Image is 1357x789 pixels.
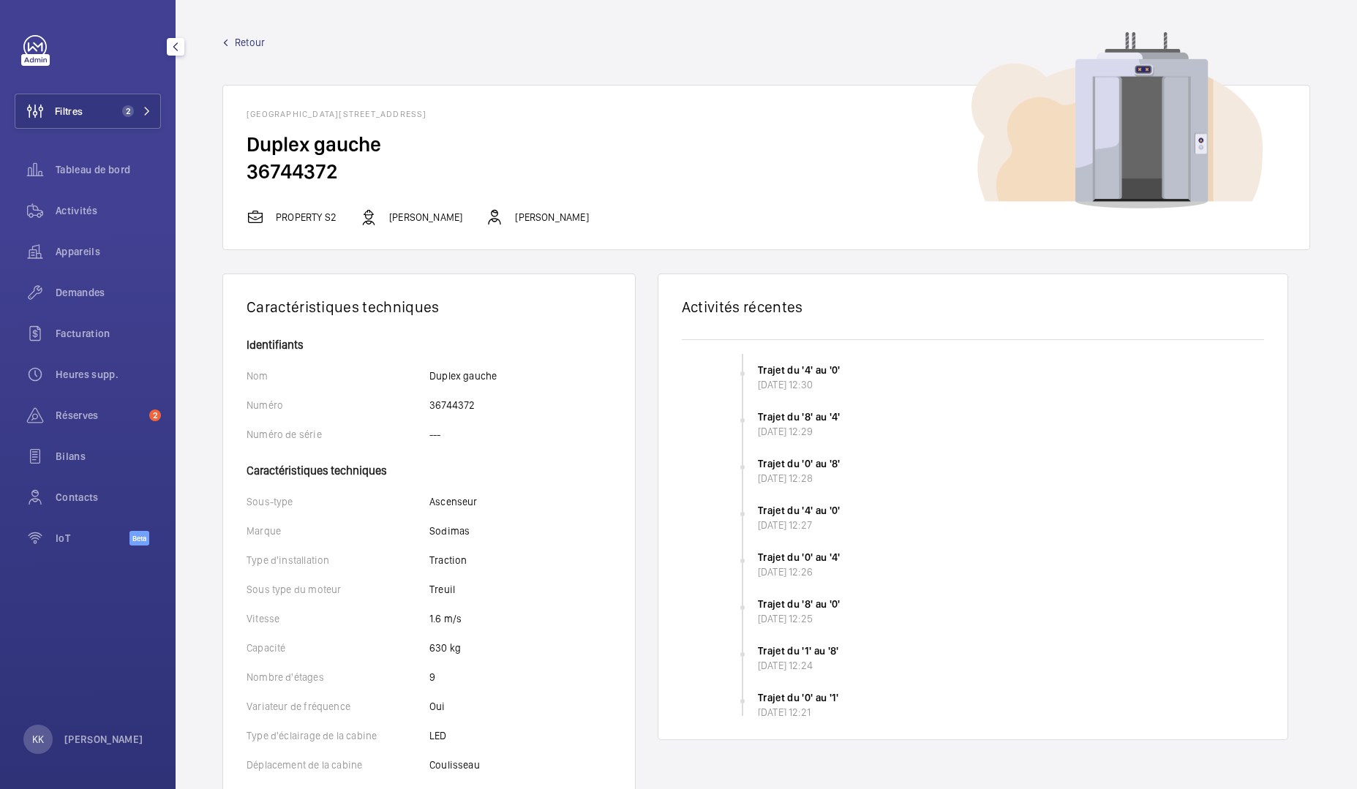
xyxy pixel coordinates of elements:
[758,518,1267,532] div: [DATE] 12:27
[758,705,1267,720] div: [DATE] 12:21
[247,524,429,538] p: Marque
[429,524,470,538] p: Sodimas
[56,449,161,464] span: Bilans
[247,158,1286,185] h2: 36744372
[429,758,480,772] p: Coulisseau
[56,367,161,382] span: Heures supp.
[758,643,1267,658] div: Trajet du '1' au '8'
[758,471,1267,486] div: [DATE] 12:28
[56,490,161,505] span: Contacts
[15,94,161,129] button: Filtres2
[758,377,1267,392] div: [DATE] 12:30
[56,203,161,218] span: Activités
[276,210,337,224] p: PROPERTY S2
[247,298,612,316] h1: Caractéristiques techniques
[682,298,1264,316] h2: Activités récentes
[149,409,161,421] span: 2
[758,503,1267,518] div: Trajet du '4' au '0'
[971,32,1263,209] img: device image
[56,531,129,545] span: IoT
[247,553,429,567] p: Type d'installation
[429,611,462,626] p: 1.6 m/s
[247,728,429,743] p: Type d'éclairage de la cabine
[758,550,1267,565] div: Trajet du '0' au '4'
[429,670,435,684] p: 9
[429,728,447,743] p: LED
[429,427,441,442] p: ---
[247,456,612,477] h4: Caractéristiques techniques
[247,758,429,772] p: Déplacement de la cabine
[515,210,588,224] p: [PERSON_NAME]
[64,732,143,747] p: [PERSON_NAME]
[429,641,461,655] p: 630 kg
[32,732,44,747] p: KK
[758,690,1267,705] div: Trajet du '0' au '1'
[247,699,429,714] p: Variateur de fréquence
[56,244,161,259] span: Appareils
[429,369,497,383] p: Duplex gauche
[247,131,1286,158] h2: Duplex gauche
[429,553,467,567] p: Traction
[758,409,1267,424] div: Trajet du '8' au '4'
[247,641,429,655] p: Capacité
[758,565,1267,579] div: [DATE] 12:26
[122,105,134,117] span: 2
[129,531,149,545] span: Beta
[247,611,429,626] p: Vitesse
[758,363,1267,377] div: Trajet du '4' au '0'
[247,582,429,597] p: Sous type du moteur
[56,408,143,423] span: Réserves
[429,398,475,412] p: 36744372
[758,424,1267,439] div: [DATE] 12:29
[758,611,1267,626] div: [DATE] 12:25
[758,658,1267,673] div: [DATE] 12:24
[247,369,429,383] p: Nom
[247,670,429,684] p: Nombre d'étages
[429,582,455,597] p: Treuil
[429,699,446,714] p: Oui
[247,398,429,412] p: Numéro
[235,35,265,50] span: Retour
[758,597,1267,611] div: Trajet du '8' au '0'
[56,285,161,300] span: Demandes
[55,104,83,118] span: Filtres
[56,326,161,341] span: Facturation
[247,109,1286,119] h1: [GEOGRAPHIC_DATA][STREET_ADDRESS]
[247,427,429,442] p: Numéro de série
[247,494,429,509] p: Sous-type
[389,210,462,224] p: [PERSON_NAME]
[429,494,478,509] p: Ascenseur
[247,339,612,351] h4: Identifiants
[56,162,161,177] span: Tableau de bord
[758,456,1267,471] div: Trajet du '0' au '8'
